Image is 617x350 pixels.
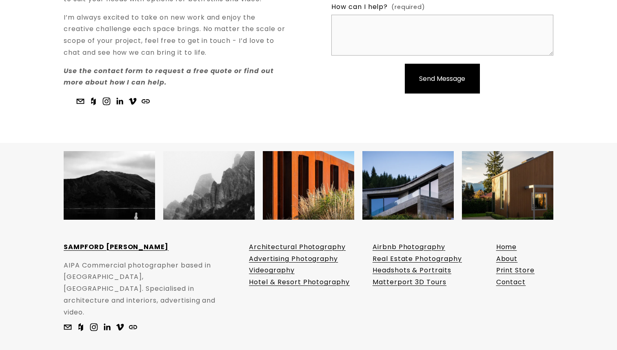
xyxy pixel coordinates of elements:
span: (required) [391,2,425,13]
a: Advertising Photography [249,253,338,265]
a: Houzz [77,323,85,331]
a: Headshots & Portraits [373,265,451,276]
a: Sampford Cathie [103,323,111,331]
p: AIPA Commercial photographer based in [GEOGRAPHIC_DATA], [GEOGRAPHIC_DATA]. Specialised in archit... [64,260,224,319]
a: Airbnb Photography [373,241,445,253]
a: Houzz [89,97,98,105]
a: Matterport 3D Tours [373,276,446,288]
a: Sampford Cathie [129,97,137,105]
strong: SAMPFORD [PERSON_NAME] [64,242,169,252]
img: Throwback to this awesome shoot with @livingthedreamtoursnz at the incredible Te Kano Estate Cell... [263,140,354,231]
a: Architectural Photography [249,241,346,253]
img: Have I finally got around to scheduling some new instagram posts? Only time will tell. Anyway, he... [462,140,553,231]
a: Hotel & Resort Photography [249,276,350,288]
em: Use the contact form to request a free quote or find out more about how I can help. [64,66,276,87]
a: Sampford Cathie [90,323,98,331]
a: Sampford Cathie [102,97,111,105]
a: Videography [249,265,295,276]
a: sam@sampfordcathie.com [64,323,72,331]
button: Send MessageSend Message [405,64,479,94]
img: Some moody shots from a recent trip up to the Clay Cliffs with the gang 📸 @lisaslensnz @nathanhil... [163,140,255,231]
a: Sampford Cathie [116,323,124,331]
a: Sampford Cathie [115,97,124,105]
span: Send Message [419,74,465,83]
a: Real Estate Photography [373,253,462,265]
a: URL [142,97,150,105]
a: Home [496,241,517,253]
a: Print Store [496,265,535,276]
a: sam@sampfordcathie.com [76,97,84,105]
img: Had an epic time shooting this place, definite James Bond vibes! 🍸 [362,140,454,231]
a: About [496,253,518,265]
a: URL [129,323,137,331]
span: How can I help? [331,1,388,13]
a: SAMPFORD [PERSON_NAME] [64,241,169,253]
img: Say what you will about the inversion, but it does make for some cool landscape shots 📷 [64,140,155,231]
p: I’m always excited to take on new work and enjoy the creative challenge each space brings. No mat... [64,12,286,59]
a: Contact [496,276,526,288]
